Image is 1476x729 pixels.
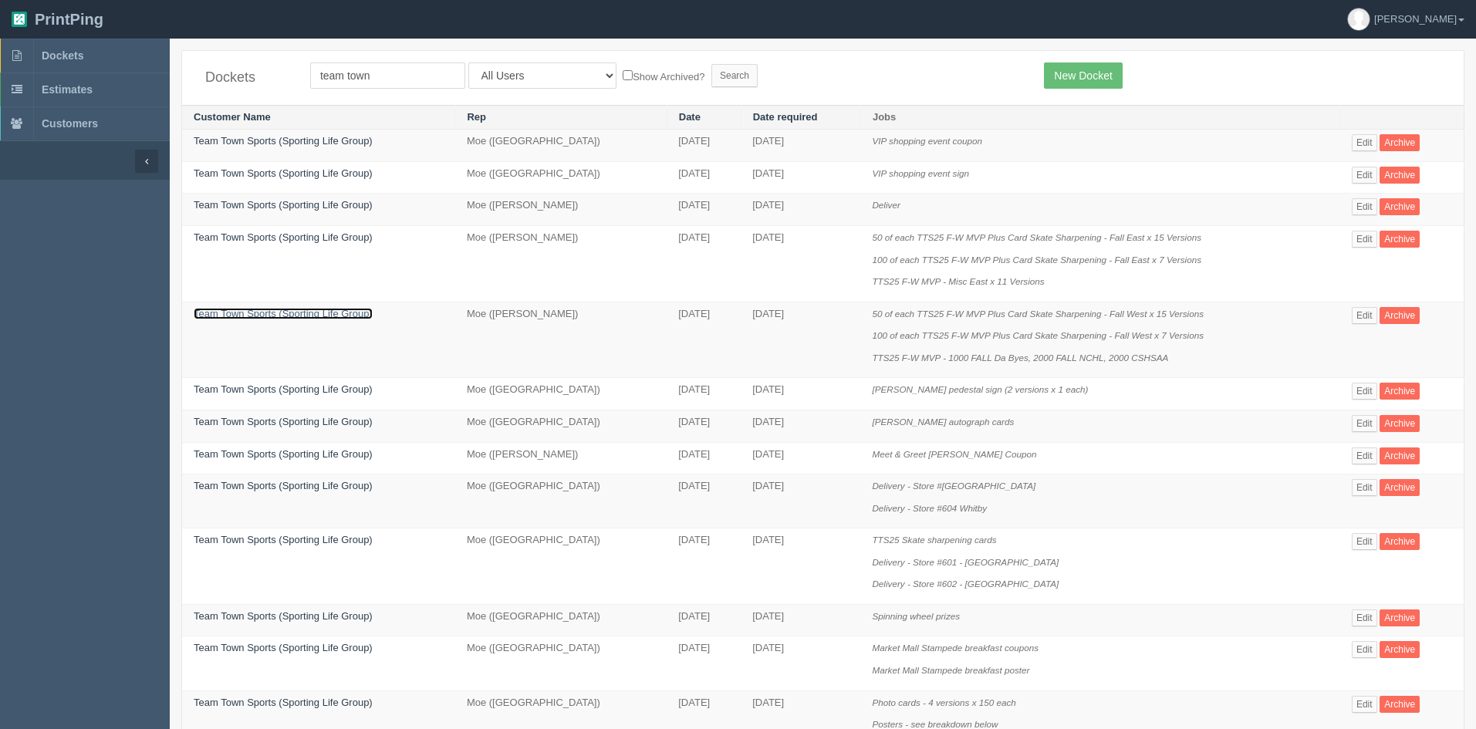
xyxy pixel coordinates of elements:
td: [DATE] [741,130,860,162]
a: Edit [1352,134,1377,151]
td: Moe ([PERSON_NAME]) [455,194,667,226]
td: [DATE] [667,302,741,378]
td: Moe ([GEOGRAPHIC_DATA]) [455,636,667,690]
td: [DATE] [667,410,741,442]
a: Team Town Sports (Sporting Life Group) [194,697,373,708]
td: [DATE] [667,604,741,636]
i: Market Mall Stampede breakfast coupons [872,643,1039,653]
a: Team Town Sports (Sporting Life Group) [194,167,373,179]
td: [DATE] [741,410,860,442]
td: [DATE] [741,378,860,410]
i: [PERSON_NAME] pedestal sign (2 versions x 1 each) [872,384,1088,394]
a: Archive [1380,134,1420,151]
i: 50 of each TTS25 F-W MVP Plus Card Skate Sharpening - Fall West x 15 Versions [872,309,1204,319]
a: Archive [1380,307,1420,324]
td: [DATE] [667,378,741,410]
td: [DATE] [667,528,741,605]
td: [DATE] [741,226,860,302]
a: Team Town Sports (Sporting Life Group) [194,610,373,622]
a: Archive [1380,198,1420,215]
td: Moe ([PERSON_NAME]) [455,226,667,302]
td: [DATE] [667,130,741,162]
span: Customers [42,117,98,130]
td: [DATE] [667,194,741,226]
i: Delivery - Store #601 - [GEOGRAPHIC_DATA] [872,557,1059,567]
i: 100 of each TTS25 F-W MVP Plus Card Skate Sharpening - Fall East x 7 Versions [872,255,1201,265]
td: Moe ([GEOGRAPHIC_DATA]) [455,378,667,410]
span: Dockets [42,49,83,62]
a: Team Town Sports (Sporting Life Group) [194,642,373,653]
a: Archive [1380,696,1420,713]
i: Delivery - Store #[GEOGRAPHIC_DATA] [872,481,1035,491]
i: 50 of each TTS25 F-W MVP Plus Card Skate Sharpening - Fall East x 15 Versions [872,232,1201,242]
a: Archive [1380,533,1420,550]
td: [DATE] [741,161,860,194]
input: Search [711,64,758,87]
td: Moe ([GEOGRAPHIC_DATA]) [455,130,667,162]
a: Rep [467,111,486,123]
input: Customer Name [310,62,465,89]
a: Archive [1380,609,1420,626]
td: [DATE] [741,636,860,690]
img: logo-3e63b451c926e2ac314895c53de4908e5d424f24456219fb08d385ab2e579770.png [12,12,27,27]
a: Edit [1352,609,1377,626]
a: Team Town Sports (Sporting Life Group) [194,480,373,491]
td: [DATE] [667,636,741,690]
a: Archive [1380,167,1420,184]
i: VIP shopping event coupon [872,136,982,146]
a: Edit [1352,307,1377,324]
a: Team Town Sports (Sporting Life Group) [194,416,373,427]
i: TTS25 F-W MVP - Misc East x 11 Versions [872,276,1044,286]
a: Edit [1352,447,1377,464]
a: Archive [1380,479,1420,496]
a: Team Town Sports (Sporting Life Group) [194,383,373,395]
td: Moe ([GEOGRAPHIC_DATA]) [455,410,667,442]
td: Moe ([GEOGRAPHIC_DATA]) [455,528,667,605]
i: VIP shopping event sign [872,168,969,178]
a: Date [679,111,701,123]
td: [DATE] [741,604,860,636]
a: New Docket [1044,62,1122,89]
td: [DATE] [741,302,860,378]
i: TTS25 F-W MVP - 1000 FALL Da Byes, 2000 FALL NCHL, 2000 CSHSAA [872,353,1168,363]
a: Archive [1380,641,1420,658]
a: Archive [1380,447,1420,464]
a: Archive [1380,415,1420,432]
a: Edit [1352,696,1377,713]
a: Team Town Sports (Sporting Life Group) [194,308,373,319]
a: Date required [753,111,818,123]
a: Team Town Sports (Sporting Life Group) [194,534,373,545]
a: Edit [1352,415,1377,432]
i: Delivery - Store #604 Whitby [872,503,987,513]
a: Archive [1380,383,1420,400]
i: [PERSON_NAME] autograph cards [872,417,1014,427]
a: Edit [1352,479,1377,496]
i: 100 of each TTS25 F-W MVP Plus Card Skate Sharpening - Fall West x 7 Versions [872,330,1204,340]
a: Team Town Sports (Sporting Life Group) [194,199,373,211]
td: [DATE] [667,226,741,302]
a: Team Town Sports (Sporting Life Group) [194,135,373,147]
i: Delivery - Store #602 - [GEOGRAPHIC_DATA] [872,579,1059,589]
td: [DATE] [741,474,860,528]
td: Moe ([GEOGRAPHIC_DATA]) [455,474,667,528]
td: [DATE] [667,474,741,528]
i: Meet & Greet [PERSON_NAME] Coupon [872,449,1036,459]
a: Team Town Sports (Sporting Life Group) [194,231,373,243]
a: Archive [1380,231,1420,248]
a: Edit [1352,383,1377,400]
span: Estimates [42,83,93,96]
td: [DATE] [741,528,860,605]
td: Moe ([GEOGRAPHIC_DATA]) [455,161,667,194]
td: [DATE] [741,442,860,474]
th: Jobs [860,105,1340,130]
a: Edit [1352,198,1377,215]
i: Market Mall Stampede breakfast poster [872,665,1029,675]
img: avatar_default-7531ab5dedf162e01f1e0bb0964e6a185e93c5c22dfe317fb01d7f8cd2b1632c.jpg [1348,8,1370,30]
a: Edit [1352,167,1377,184]
td: [DATE] [667,442,741,474]
i: Spinning wheel prizes [872,611,960,621]
a: Customer Name [194,111,271,123]
td: Moe ([PERSON_NAME]) [455,302,667,378]
td: Moe ([PERSON_NAME]) [455,442,667,474]
input: Show Archived? [623,70,633,80]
